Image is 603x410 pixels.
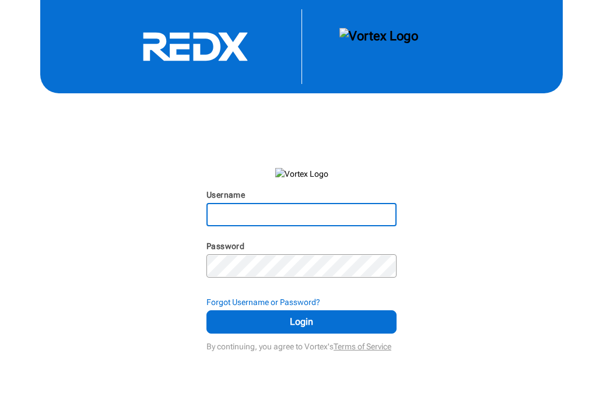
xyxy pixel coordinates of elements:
[206,297,320,307] strong: Forgot Username or Password?
[108,31,283,62] svg: RedX Logo
[206,296,397,308] div: Forgot Username or Password?
[334,342,391,351] a: Terms of Service
[206,310,397,334] button: Login
[221,315,382,329] span: Login
[206,336,397,352] div: By continuing, you agree to Vortex's
[339,28,418,65] img: Vortex Logo
[275,168,328,180] img: Vortex Logo
[206,241,244,251] label: Password
[206,190,245,199] label: Username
